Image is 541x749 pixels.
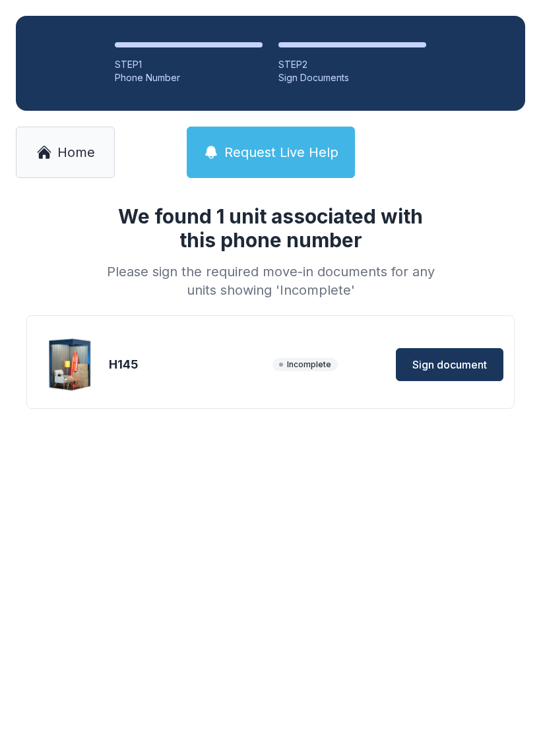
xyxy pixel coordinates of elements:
span: Sign document [412,357,487,373]
div: Phone Number [115,71,263,84]
div: STEP 2 [278,58,426,71]
span: Home [57,143,95,162]
span: Incomplete [272,358,338,371]
div: H145 [109,355,267,374]
span: Request Live Help [224,143,338,162]
div: STEP 1 [115,58,263,71]
div: Please sign the required move-in documents for any units showing 'Incomplete' [102,262,439,299]
h1: We found 1 unit associated with this phone number [102,204,439,252]
div: Sign Documents [278,71,426,84]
